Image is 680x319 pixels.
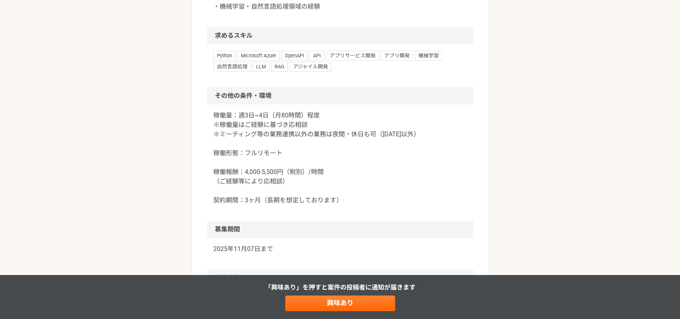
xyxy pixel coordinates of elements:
p: 2025年11月07日まで [213,244,467,254]
h2: 求めるスキル [207,27,473,44]
span: LLM [253,62,269,71]
span: 自然言語処理 [213,62,251,71]
span: アジャイル開発 [290,62,332,71]
span: 機械学習 [415,51,442,60]
span: API [310,51,324,60]
a: 興味あり [285,295,395,311]
span: アプリサービス開発 [326,51,379,60]
span: RAG [271,62,288,71]
p: 「興味あり」を押すと 案件の投稿者に通知が届きます [265,283,416,292]
h2: その他の条件・環境 [207,87,473,104]
span: OpenAPI [281,51,308,60]
span: Python [213,51,236,60]
span: アプリ開発 [381,51,413,60]
p: 稼働量：週3日~4日（月80時間）程度 ※稼働量はご経験に基づき応相談 ※ミーティング等の業務連携以外の業務は夜間・休日も可（[DATE]以外） 稼働形態：フルリモート 稼働報酬：4,000-5... [213,111,467,205]
h2: 募集企業 [207,269,473,287]
h2: 募集期間 [207,221,473,238]
span: Microsoft Azure [237,51,280,60]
